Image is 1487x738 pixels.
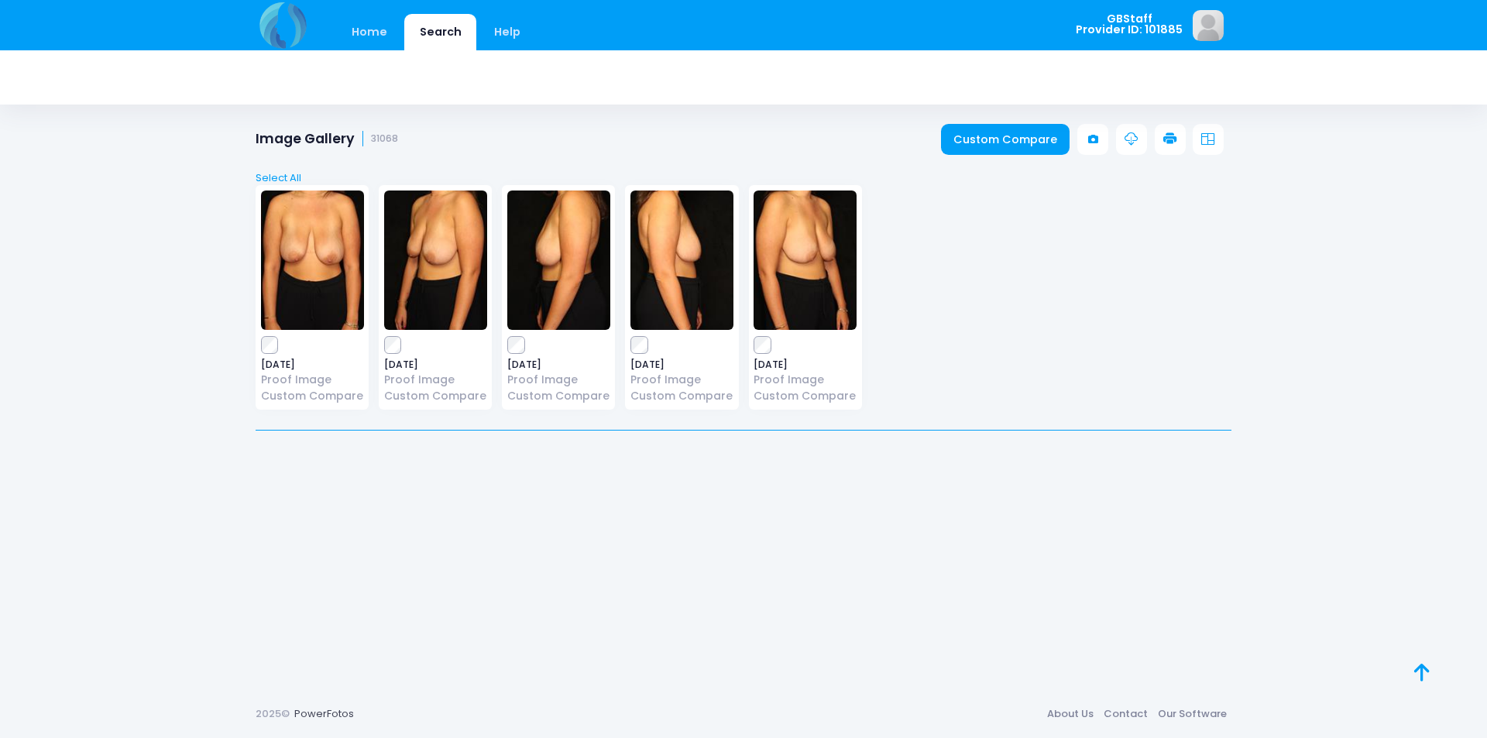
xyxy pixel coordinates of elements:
[384,388,487,404] a: Custom Compare
[754,372,857,388] a: Proof Image
[1152,700,1231,728] a: Our Software
[261,360,364,369] span: [DATE]
[404,14,476,50] a: Search
[754,360,857,369] span: [DATE]
[261,372,364,388] a: Proof Image
[479,14,536,50] a: Help
[941,124,1070,155] a: Custom Compare
[630,191,733,330] img: image
[336,14,402,50] a: Home
[754,388,857,404] a: Custom Compare
[384,372,487,388] a: Proof Image
[261,191,364,330] img: image
[1042,700,1098,728] a: About Us
[630,360,733,369] span: [DATE]
[256,706,290,721] span: 2025©
[507,360,610,369] span: [DATE]
[507,372,610,388] a: Proof Image
[384,360,487,369] span: [DATE]
[256,131,398,147] h1: Image Gallery
[251,170,1237,186] a: Select All
[630,372,733,388] a: Proof Image
[384,191,487,330] img: image
[754,191,857,330] img: image
[507,191,610,330] img: image
[1076,13,1183,36] span: GBStaff Provider ID: 101885
[1098,700,1152,728] a: Contact
[507,388,610,404] a: Custom Compare
[630,388,733,404] a: Custom Compare
[261,388,364,404] a: Custom Compare
[294,706,354,721] a: PowerFotos
[371,133,398,145] small: 31068
[1193,10,1224,41] img: image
